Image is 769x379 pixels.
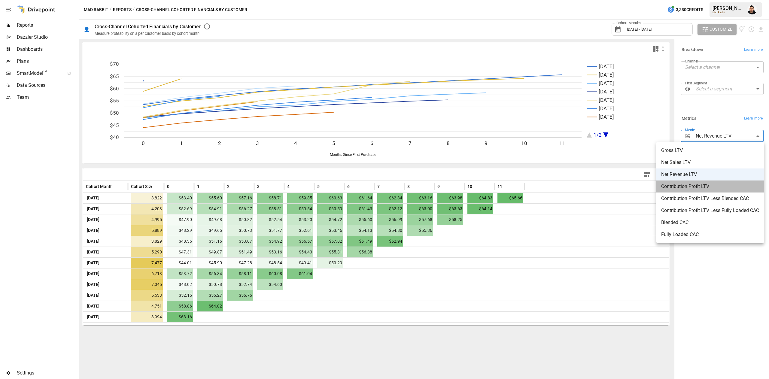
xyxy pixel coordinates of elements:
span: Blended CAC [661,219,759,226]
span: Net Revenue LTV [661,171,759,178]
span: Net Sales LTV [661,159,759,166]
span: Contribution Profit LTV Less Fully Loaded CAC [661,207,759,214]
span: Contribution Profit LTV Less Blended CAC [661,195,759,202]
span: Fully Loaded CAC [661,231,759,238]
span: Gross LTV [661,147,759,154]
span: Contribution Profit LTV [661,183,759,190]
